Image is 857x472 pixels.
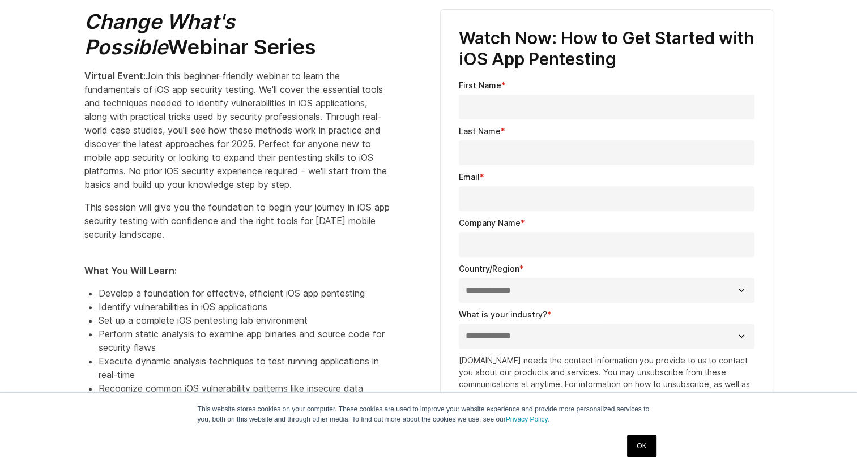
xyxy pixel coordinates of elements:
[84,70,146,81] strong: Virtual Event:
[99,300,390,314] li: Identify vulnerabilities in iOS applications
[627,435,656,457] a: OK
[459,310,547,319] span: What is your industry?
[459,28,754,70] h3: Watch Now: How to Get Started with iOS App Pentesting
[506,415,549,423] a: Privacy Policy.
[459,126,501,136] span: Last Name
[84,9,235,59] em: Change What's Possible
[99,381,390,409] li: Recognize common iOS vulnerability patterns like insecure data storage and weak encryption
[459,354,754,414] p: [DOMAIN_NAME] needs the contact information you provide to us to contact you about our products a...
[84,201,390,240] span: This session will give you the foundation to begin your journey in iOS app security testing with ...
[99,314,390,327] li: Set up a complete iOS pentesting lab environment
[459,218,521,228] span: Company Name
[99,327,390,354] li: Perform static analysis to examine app binaries and source code for security flaws
[84,70,387,190] span: Join this beginner-friendly webinar to learn the fundamentals of iOS app security testing. We'll ...
[459,172,480,182] span: Email
[459,264,519,273] span: Country/Region
[84,265,177,276] strong: What You Will Learn:
[99,354,390,381] li: Execute dynamic analysis techniques to test running applications in real-time
[99,286,390,300] li: Develop a foundation for effective, efficient iOS app pentesting
[198,404,660,424] p: This website stores cookies on your computer. These cookies are used to improve your website expe...
[84,9,390,60] h2: Webinar Series
[459,80,501,90] span: First Name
